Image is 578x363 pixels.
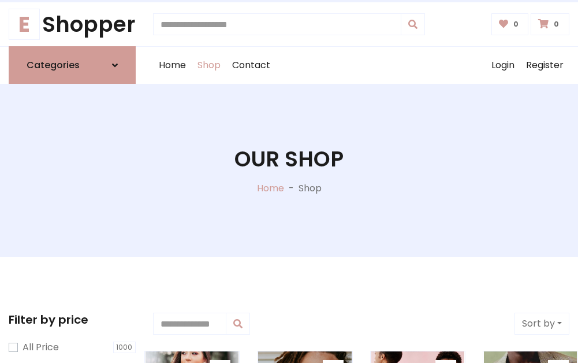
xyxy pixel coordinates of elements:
[520,47,569,84] a: Register
[9,313,136,327] h5: Filter by price
[9,46,136,84] a: Categories
[27,60,80,71] h6: Categories
[491,13,529,35] a: 0
[299,181,322,195] p: Shop
[531,13,569,35] a: 0
[284,181,299,195] p: -
[23,340,59,354] label: All Price
[113,342,136,353] span: 1000
[9,9,40,40] span: E
[9,12,136,37] h1: Shopper
[226,47,276,84] a: Contact
[234,146,344,172] h1: Our Shop
[153,47,192,84] a: Home
[9,12,136,37] a: EShopper
[514,313,569,335] button: Sort by
[257,181,284,195] a: Home
[192,47,226,84] a: Shop
[510,19,521,29] span: 0
[551,19,562,29] span: 0
[486,47,520,84] a: Login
